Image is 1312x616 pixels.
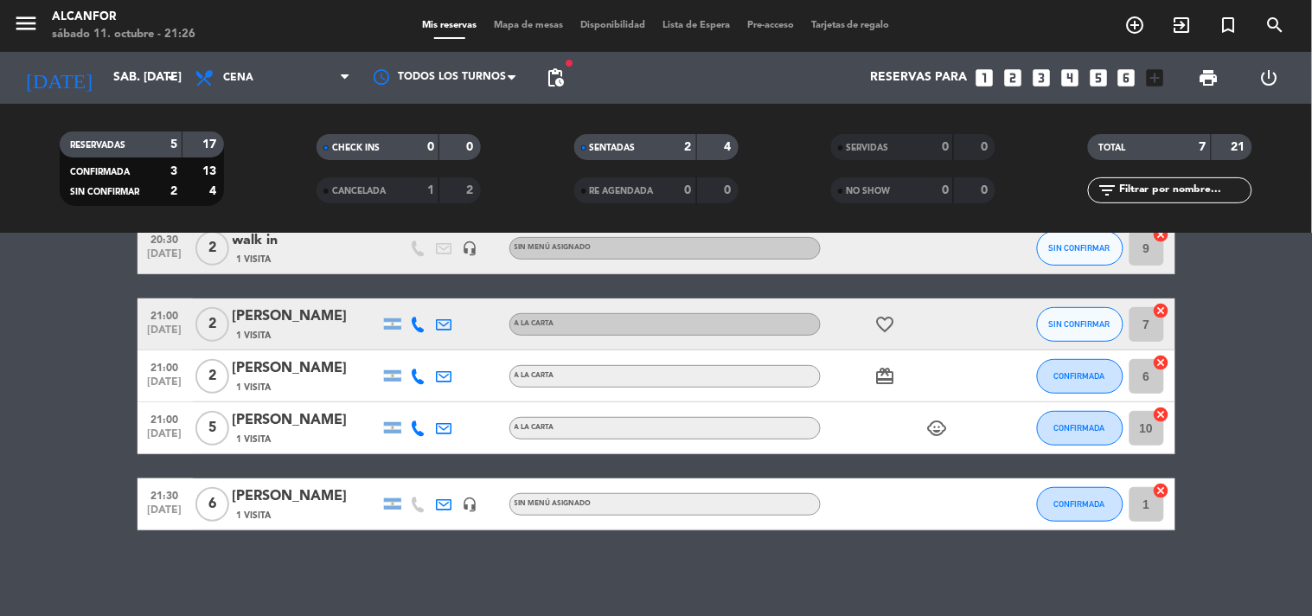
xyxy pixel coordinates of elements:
[485,21,572,30] span: Mapa de mesas
[161,67,182,88] i: arrow_drop_down
[223,72,253,84] span: Cena
[332,144,380,152] span: CHECK INS
[144,356,187,376] span: 21:00
[195,359,229,394] span: 2
[170,138,177,151] strong: 5
[467,141,477,153] strong: 0
[1232,141,1249,153] strong: 21
[1097,180,1117,201] i: filter_list
[1117,181,1251,200] input: Filtrar por nombre...
[1037,411,1123,446] button: CONFIRMADA
[1087,67,1110,89] i: looks_5
[870,71,967,85] span: Reservas para
[195,411,229,446] span: 5
[1265,15,1286,35] i: search
[1054,423,1105,433] span: CONFIRMADA
[724,141,734,153] strong: 4
[1002,67,1024,89] i: looks_two
[144,228,187,248] span: 20:30
[144,504,187,524] span: [DATE]
[981,184,991,196] strong: 0
[572,21,654,30] span: Disponibilidad
[1037,307,1123,342] button: SIN CONFIRMAR
[13,10,39,42] button: menu
[1037,231,1123,266] button: SIN CONFIRMAR
[1125,15,1146,35] i: add_circle_outline
[724,184,734,196] strong: 0
[515,320,554,327] span: A LA CARTA
[463,241,478,256] i: headset_mic
[70,141,125,150] span: RESERVADAS
[1258,67,1279,88] i: power_settings_new
[942,184,949,196] strong: 0
[1030,67,1053,89] i: looks_3
[233,485,380,508] div: [PERSON_NAME]
[70,188,139,196] span: SIN CONFIRMAR
[981,141,991,153] strong: 0
[564,58,574,68] span: fiber_manual_record
[233,409,380,432] div: [PERSON_NAME]
[144,324,187,344] span: [DATE]
[1219,15,1239,35] i: turned_in_not
[13,59,105,97] i: [DATE]
[590,144,636,152] span: SENTADAS
[515,424,554,431] span: A LA CARTA
[1098,144,1125,152] span: TOTAL
[1054,371,1105,381] span: CONFIRMADA
[1199,67,1219,88] span: print
[847,187,891,196] span: NO SHOW
[70,168,130,176] span: CONFIRMADA
[1153,482,1170,499] i: cancel
[463,497,478,512] i: headset_mic
[1153,226,1170,243] i: cancel
[515,372,554,379] span: A LA CARTA
[413,21,485,30] span: Mis reservas
[144,428,187,448] span: [DATE]
[195,487,229,522] span: 6
[1049,319,1110,329] span: SIN CONFIRMAR
[144,408,187,428] span: 21:00
[170,165,177,177] strong: 3
[144,484,187,504] span: 21:30
[927,418,948,439] i: child_care
[515,500,592,507] span: Sin menú asignado
[803,21,899,30] span: Tarjetas de regalo
[973,67,995,89] i: looks_one
[144,248,187,268] span: [DATE]
[847,144,889,152] span: SERVIDAS
[875,314,896,335] i: favorite_border
[233,357,380,380] div: [PERSON_NAME]
[237,329,272,343] span: 1 Visita
[875,366,896,387] i: card_giftcard
[170,185,177,197] strong: 2
[942,141,949,153] strong: 0
[739,21,803,30] span: Pre-acceso
[52,26,195,43] div: sábado 11. octubre - 21:26
[237,509,272,523] span: 1 Visita
[144,376,187,396] span: [DATE]
[202,138,220,151] strong: 17
[1144,67,1167,89] i: add_box
[1153,354,1170,371] i: cancel
[427,141,434,153] strong: 0
[467,184,477,196] strong: 2
[195,307,229,342] span: 2
[233,229,380,252] div: walk in
[233,305,380,328] div: [PERSON_NAME]
[1049,243,1110,253] span: SIN CONFIRMAR
[1116,67,1138,89] i: looks_6
[237,381,272,395] span: 1 Visita
[237,433,272,446] span: 1 Visita
[1037,359,1123,394] button: CONFIRMADA
[590,187,654,196] span: RE AGENDADA
[202,165,220,177] strong: 13
[685,184,692,196] strong: 0
[13,10,39,36] i: menu
[1059,67,1081,89] i: looks_4
[427,184,434,196] strong: 1
[1037,487,1123,522] button: CONFIRMADA
[332,187,386,196] span: CANCELADA
[209,185,220,197] strong: 4
[515,244,592,251] span: Sin menú asignado
[1054,499,1105,509] span: CONFIRMADA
